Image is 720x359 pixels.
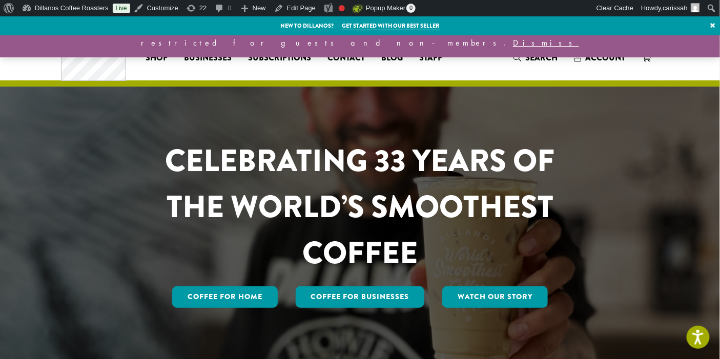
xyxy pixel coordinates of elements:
[342,22,440,30] a: Get started with our best seller
[411,50,450,66] a: Staff
[513,37,579,48] a: Dismiss
[248,52,311,65] span: Subscriptions
[406,4,416,13] span: 0
[327,52,365,65] span: Contact
[146,52,168,65] span: Shop
[113,4,130,13] a: Live
[525,52,558,64] span: Search
[135,138,585,276] h1: CELEBRATING 33 YEARS OF THE WORLD’S SMOOTHEST COFFEE
[184,52,232,65] span: Businesses
[663,4,688,12] span: carissah
[442,286,548,308] a: Watch Our Story
[296,286,425,308] a: Coffee For Businesses
[505,49,566,66] a: Search
[585,52,625,64] span: Account
[172,286,278,308] a: Coffee for Home
[706,16,720,35] a: ×
[137,50,176,66] a: Shop
[339,5,345,11] div: Focus keyphrase not set
[381,52,403,65] span: Blog
[419,52,442,65] span: Staff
